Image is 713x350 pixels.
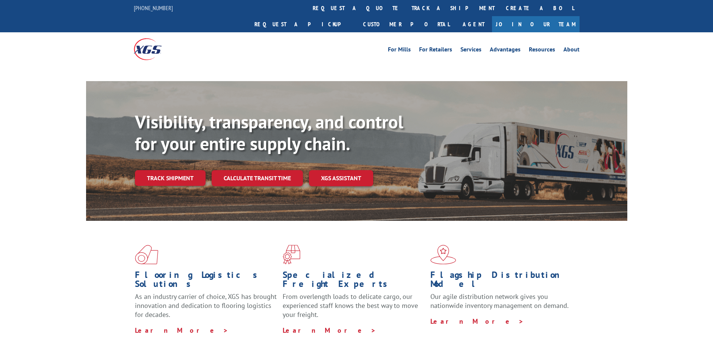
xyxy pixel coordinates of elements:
[283,245,300,264] img: xgs-icon-focused-on-flooring-red
[419,47,452,55] a: For Retailers
[430,317,524,326] a: Learn More >
[283,292,425,326] p: From overlength loads to delicate cargo, our experienced staff knows the best way to move your fr...
[249,16,357,32] a: Request a pickup
[309,170,373,186] a: XGS ASSISTANT
[135,292,277,319] span: As an industry carrier of choice, XGS has brought innovation and dedication to flooring logistics...
[212,170,303,186] a: Calculate transit time
[490,47,521,55] a: Advantages
[357,16,455,32] a: Customer Portal
[529,47,555,55] a: Resources
[563,47,580,55] a: About
[455,16,492,32] a: Agent
[135,110,403,155] b: Visibility, transparency, and control for your entire supply chain.
[283,326,376,335] a: Learn More >
[135,245,158,264] img: xgs-icon-total-supply-chain-intelligence-red
[430,245,456,264] img: xgs-icon-flagship-distribution-model-red
[430,270,572,292] h1: Flagship Distribution Model
[492,16,580,32] a: Join Our Team
[134,4,173,12] a: [PHONE_NUMBER]
[460,47,481,55] a: Services
[430,292,569,310] span: Our agile distribution network gives you nationwide inventory management on demand.
[283,270,425,292] h1: Specialized Freight Experts
[135,170,206,186] a: Track shipment
[135,326,229,335] a: Learn More >
[135,270,277,292] h1: Flooring Logistics Solutions
[388,47,411,55] a: For Mills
